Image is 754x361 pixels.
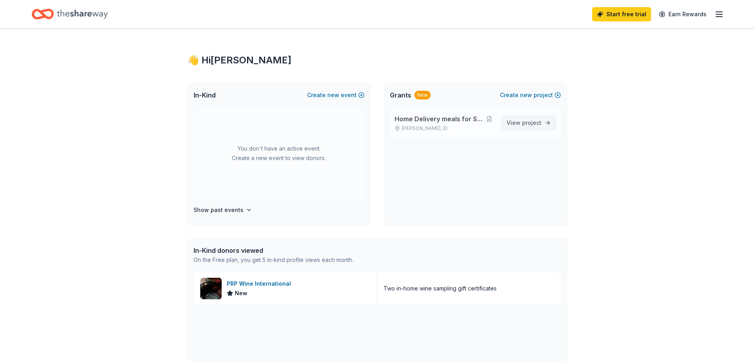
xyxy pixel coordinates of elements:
[194,205,252,215] button: Show past events
[327,90,339,100] span: new
[592,7,651,21] a: Start free trial
[395,114,484,124] span: Home Delivery meals for Senior Citizens
[390,90,411,100] span: Grants
[194,205,243,215] h4: Show past events
[501,116,556,130] a: View project
[520,90,532,100] span: new
[227,279,294,288] div: PRP Wine International
[194,108,365,199] div: You don't have an active event. Create a new event to view donors.
[395,125,495,132] p: [PERSON_NAME], ID
[307,90,365,100] button: Createnewevent
[384,284,497,293] div: Two in-home wine sampling gift certificates
[200,278,222,299] img: Image for PRP Wine International
[522,119,541,126] span: project
[187,54,567,67] div: 👋 Hi [PERSON_NAME]
[235,288,247,298] span: New
[194,246,353,255] div: In-Kind donors viewed
[194,255,353,265] div: On the Free plan, you get 5 in-kind profile views each month.
[32,5,108,23] a: Home
[194,90,216,100] span: In-Kind
[507,118,541,128] span: View
[500,90,561,100] button: Createnewproject
[414,91,431,99] div: New
[654,7,711,21] a: Earn Rewards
